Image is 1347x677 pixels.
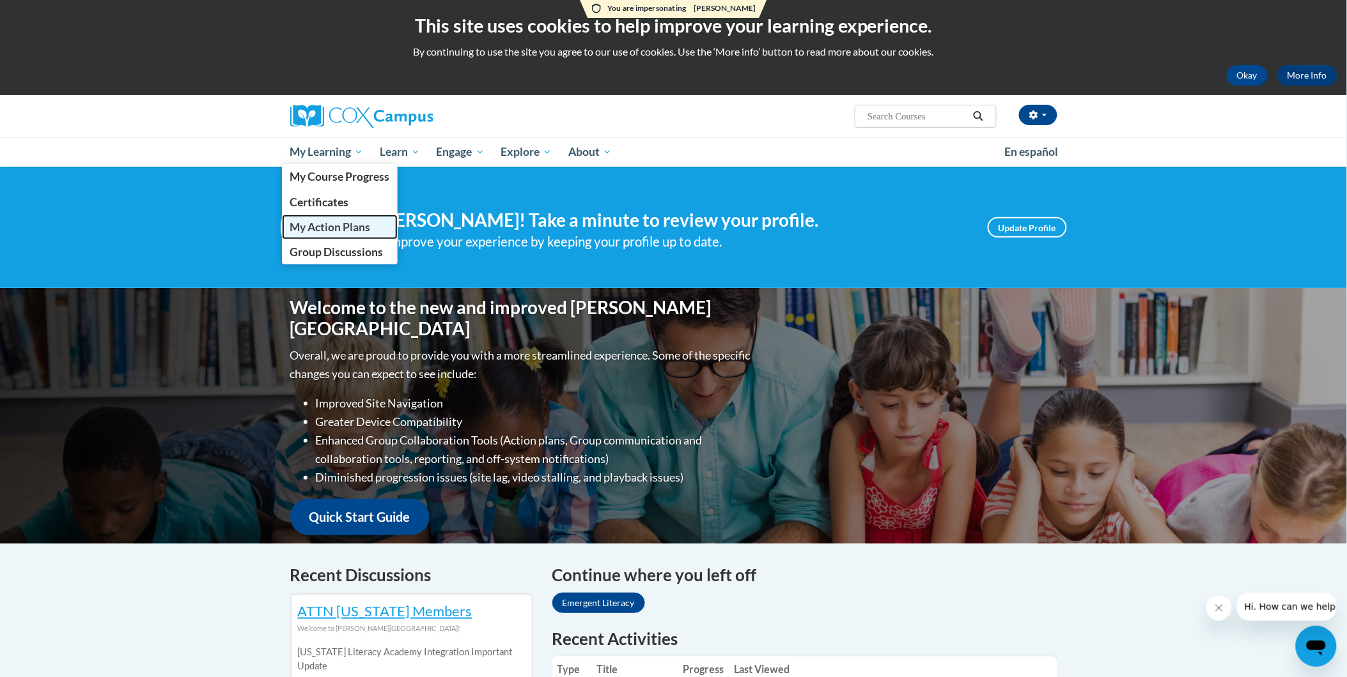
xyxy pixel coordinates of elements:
[1005,145,1059,158] span: En español
[1206,595,1232,621] iframe: Close message
[290,346,754,383] p: Overall, we are proud to provide you with a more streamlined experience. Some of the specific cha...
[357,231,969,252] div: Help improve your experience by keeping your profile up to date.
[437,144,485,160] span: Engage
[1296,626,1337,667] iframe: Button to launch messaging window
[316,468,754,487] li: Diminished progression issues (site lag, video stalling, and playback issues)
[298,645,526,673] p: [US_STATE] Literacy Academy Integration Important Update
[492,137,560,167] a: Explore
[290,499,430,535] a: Quick Start Guide
[1277,65,1337,86] a: More Info
[552,627,1057,650] h1: Recent Activities
[282,240,398,264] a: Group Discussions
[552,563,1057,588] h4: Continue where you left off
[316,431,754,468] li: Enhanced Group Collaboration Tools (Action plans, Group communication and collaboration tools, re...
[281,199,338,256] img: Profile Image
[371,137,428,167] a: Learn
[290,563,533,588] h4: Recent Discussions
[10,45,1337,59] p: By continuing to use the site you agree to our use of cookies. Use the ‘More info’ button to read...
[568,144,612,160] span: About
[316,394,754,413] li: Improved Site Navigation
[428,137,493,167] a: Engage
[560,137,620,167] a: About
[1227,65,1268,86] button: Okay
[1237,593,1337,621] iframe: Message from company
[282,215,398,240] a: My Action Plans
[988,217,1067,238] a: Update Profile
[380,144,420,160] span: Learn
[866,109,969,124] input: Search Courses
[290,220,370,234] span: My Action Plans
[290,195,348,209] span: Certificates
[501,144,552,160] span: Explore
[552,593,645,613] a: Emergent Literacy
[290,170,389,183] span: My Course Progress
[290,245,383,259] span: Group Discussions
[997,139,1067,165] a: En español
[10,13,1337,38] h2: This site uses cookies to help improve your learning experience.
[282,190,398,215] a: Certificates
[282,137,372,167] a: My Learning
[316,413,754,431] li: Greater Device Compatibility
[290,105,533,128] a: Cox Campus
[271,137,1077,167] div: Main menu
[357,209,969,231] h4: Hi [PERSON_NAME]! Take a minute to review your profile.
[282,164,398,189] a: My Course Progress
[298,621,526,635] div: Welcome to [PERSON_NAME][GEOGRAPHIC_DATA]!
[290,144,363,160] span: My Learning
[8,9,104,19] span: Hi. How can we help?
[290,105,433,128] img: Cox Campus
[290,297,754,340] h1: Welcome to the new and improved [PERSON_NAME][GEOGRAPHIC_DATA]
[298,602,472,620] a: ATTN [US_STATE] Members
[1019,105,1057,125] button: Account Settings
[969,109,988,124] button: Search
